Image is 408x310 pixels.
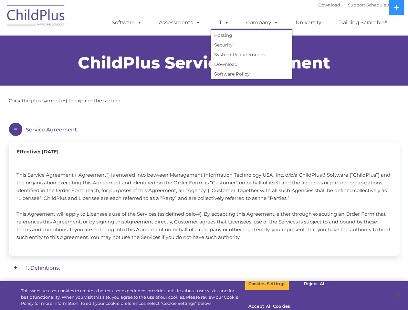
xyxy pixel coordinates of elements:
p: This Service Agreement (“Agreement”) is entered into between Management Information Technology US... [16,171,392,202]
span: Service Agreement. [26,127,78,133]
p: Click the plus symbol (+) to expand the section. [9,97,400,105]
span: ChildPlus Service Agreement [78,53,330,73]
img: ChildPlus by Procare Solutions [4,0,68,33]
a: University [289,16,328,29]
a: Company [240,16,285,29]
a: IT [211,16,235,29]
a: Support [348,2,365,7]
a: System Requirements [211,50,292,59]
p: This Agreement will apply to Licensee’s use of the Services (as defined below). By accepting this... [16,210,392,241]
a: Training Scramble!! [332,16,394,29]
button: Cookies Settings [245,277,289,291]
a: Schedule A Demo [366,2,404,7]
a: Software [105,16,148,29]
a: Download [318,2,340,7]
a: Software Policy [211,69,292,79]
a: Security [211,40,292,50]
button: Reject All [295,277,335,291]
button: Close [391,288,405,302]
font: | [318,2,404,7]
div: This website uses cookies to create a better user experience, provide statistics about user visit... [21,288,245,307]
b: Effective: [DATE] [16,149,59,155]
a: Download [211,59,292,69]
a: Assessments [152,16,207,29]
span: 1. Definitions. [26,265,60,271]
a: Hosting [211,30,292,40]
